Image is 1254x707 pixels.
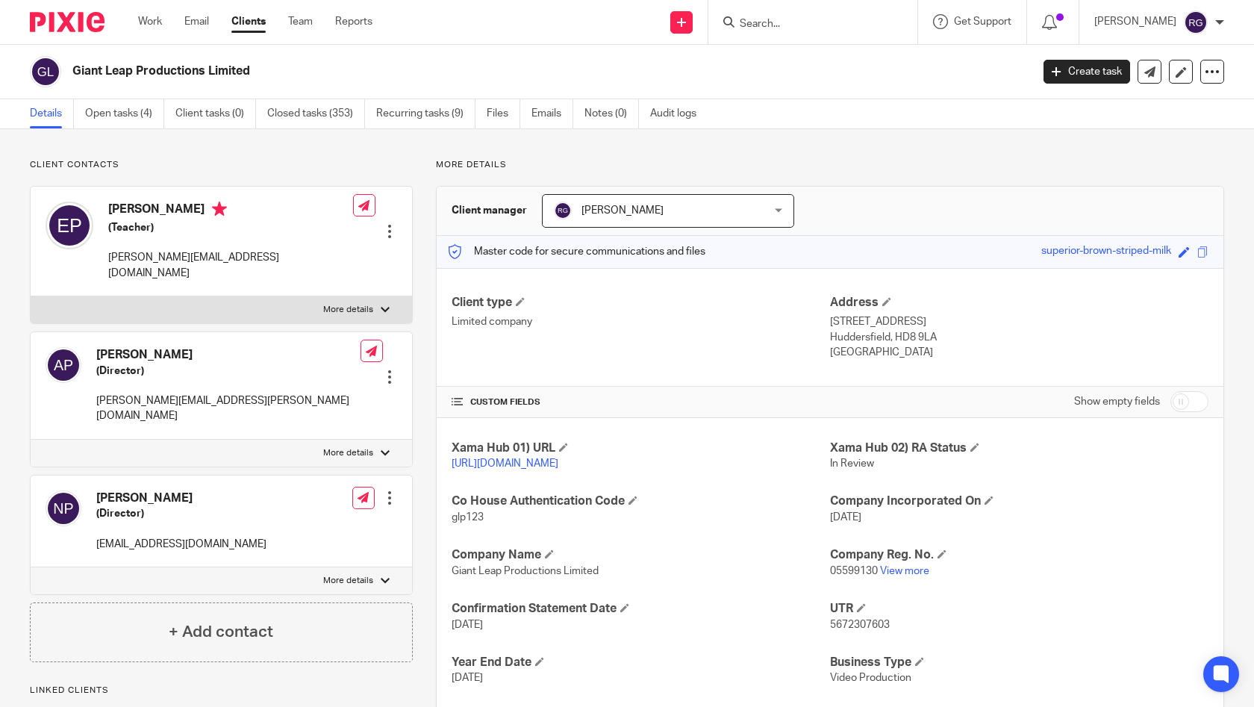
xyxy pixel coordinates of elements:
[830,440,1208,456] h4: Xama Hub 02) RA Status
[323,447,373,459] p: More details
[830,493,1208,509] h4: Company Incorporated On
[1094,14,1176,29] p: [PERSON_NAME]
[452,396,830,408] h4: CUSTOM FIELDS
[96,347,361,363] h4: [PERSON_NAME]
[96,364,361,379] h5: (Director)
[30,56,61,87] img: svg%3E
[376,99,475,128] a: Recurring tasks (9)
[96,537,266,552] p: [EMAIL_ADDRESS][DOMAIN_NAME]
[85,99,164,128] a: Open tasks (4)
[323,304,373,316] p: More details
[830,547,1208,563] h4: Company Reg. No.
[452,620,483,630] span: [DATE]
[436,159,1224,171] p: More details
[72,63,832,79] h2: Giant Leap Productions Limited
[452,295,830,311] h4: Client type
[452,512,484,523] span: glp123
[738,18,873,31] input: Search
[323,575,373,587] p: More details
[650,99,708,128] a: Audit logs
[830,620,890,630] span: 5672307603
[452,655,830,670] h4: Year End Date
[30,159,413,171] p: Client contacts
[554,202,572,219] img: svg%3E
[531,99,573,128] a: Emails
[452,314,830,329] p: Limited company
[581,205,664,216] span: [PERSON_NAME]
[448,244,705,259] p: Master code for secure communications and files
[487,99,520,128] a: Files
[830,345,1208,360] p: [GEOGRAPHIC_DATA]
[108,202,353,220] h4: [PERSON_NAME]
[954,16,1011,27] span: Get Support
[96,506,266,521] h5: (Director)
[830,330,1208,345] p: Huddersfield, HD8 9LA
[830,314,1208,329] p: [STREET_ADDRESS]
[452,673,483,683] span: [DATE]
[452,458,558,469] a: [URL][DOMAIN_NAME]
[30,12,104,32] img: Pixie
[452,547,830,563] h4: Company Name
[30,685,413,697] p: Linked clients
[46,490,81,526] img: svg%3E
[1184,10,1208,34] img: svg%3E
[1041,243,1171,261] div: superior-brown-striped-milk
[452,493,830,509] h4: Co House Authentication Code
[830,601,1208,617] h4: UTR
[96,490,266,506] h4: [PERSON_NAME]
[138,14,162,29] a: Work
[1074,394,1160,409] label: Show empty fields
[452,440,830,456] h4: Xama Hub 01) URL
[830,295,1208,311] h4: Address
[175,99,256,128] a: Client tasks (0)
[46,202,93,249] img: svg%3E
[830,458,874,469] span: In Review
[452,601,830,617] h4: Confirmation Statement Date
[46,347,81,383] img: svg%3E
[108,250,353,281] p: [PERSON_NAME][EMAIL_ADDRESS][DOMAIN_NAME]
[1044,60,1130,84] a: Create task
[830,566,878,576] span: 05599130
[452,203,527,218] h3: Client manager
[169,620,273,644] h4: + Add contact
[830,512,861,523] span: [DATE]
[452,566,599,576] span: Giant Leap Productions Limited
[830,673,911,683] span: Video Production
[30,99,74,128] a: Details
[880,566,929,576] a: View more
[108,220,353,235] h5: (Teacher)
[288,14,313,29] a: Team
[335,14,372,29] a: Reports
[231,14,266,29] a: Clients
[584,99,639,128] a: Notes (0)
[267,99,365,128] a: Closed tasks (353)
[96,393,361,424] p: [PERSON_NAME][EMAIL_ADDRESS][PERSON_NAME][DOMAIN_NAME]
[184,14,209,29] a: Email
[212,202,227,217] i: Primary
[830,655,1208,670] h4: Business Type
